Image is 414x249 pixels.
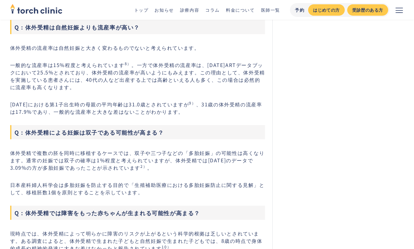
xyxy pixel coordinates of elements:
a: 診療内容 [180,7,199,13]
p: [DATE]における第1子出生時の母親の平均年齢は31.0歳とされていますが 、31歳の体外受精の流産率は17.9%であり、一般的な流産率と大きな差はないことがわかります。 [10,101,265,115]
a: お知らせ [155,7,174,13]
a: 料金について [226,7,255,13]
sup: 2） [140,164,147,169]
a: コラム [205,7,220,13]
h3: Q：体外受精では障害をもった赤ちゃんが生まれる可能性が高まる？ [10,206,265,220]
p: 体外受精で複数の胚を同時に移植するケースでは、双子や三つ子などの「多胎妊娠」の可能性は高くなります。通常の妊娠では双子の確率は1%程度と考えられていますが、体外受精では[DATE]のデータで3.... [10,149,265,171]
h3: Q：体外受精は自然妊娠よりも流産率が高い？ [10,20,265,34]
sup: 8） [125,61,131,66]
div: 受診歴のある方 [352,7,383,13]
a: 医師一覧 [261,7,280,13]
h3: Q：体外受精による妊娠は双子である可能性が高まる？ [10,125,265,139]
p: 体外受精の流産率は自然妊娠と大きく変わるものでないと考えられています。 [10,44,265,51]
sup: 9） [189,100,196,105]
a: 受診歴のある方 [347,4,388,16]
a: トップ [134,7,149,13]
a: home [10,4,62,15]
p: 一般的な流産率は15%程度と考えられています 。一方で体外受精の流産率は、[DATE]ARTデータブックにおいて25.5%とされており、体外受精の流産率が高いようにもみえます。この理由として、体... [10,61,265,91]
div: はじめての方 [313,7,340,13]
a: はじめての方 [308,4,344,16]
div: 予約 [295,7,304,13]
p: 日本産科婦人科学会は多胎妊娠を防止する目的で「生殖補助医療における多胎妊娠防止に関する見解」として、移植胚数1個を原則とすることを示しています。 [10,181,265,196]
img: torch clinic [10,2,62,15]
